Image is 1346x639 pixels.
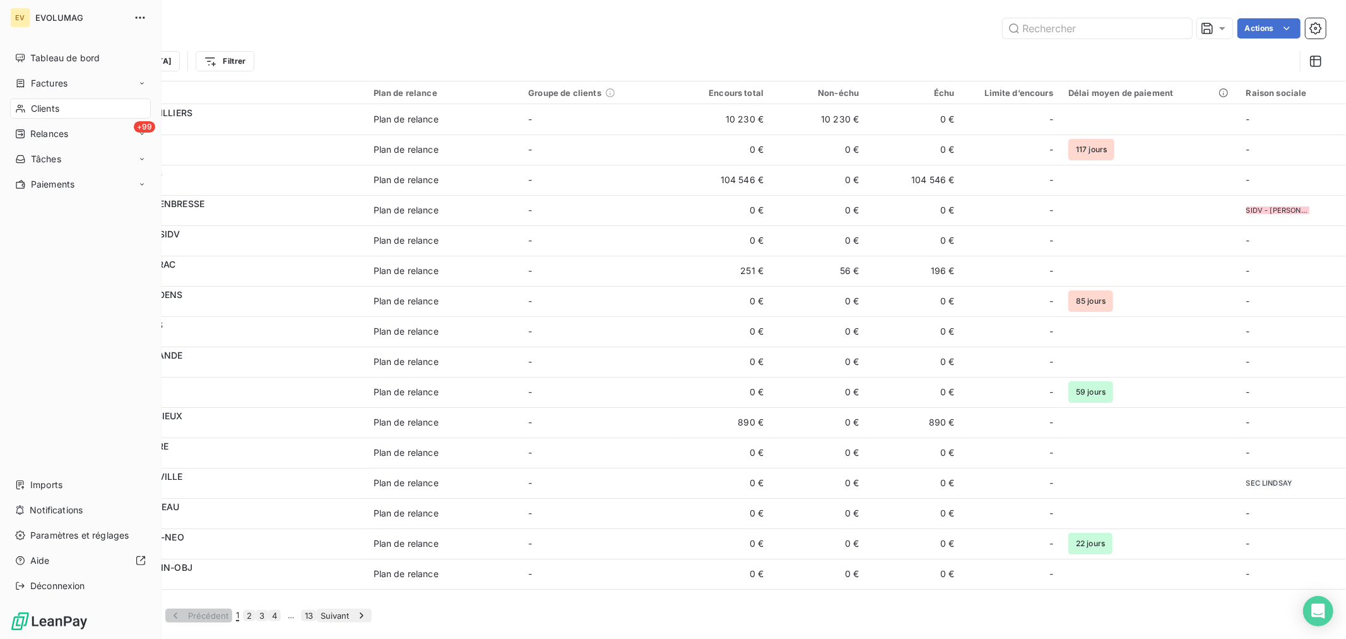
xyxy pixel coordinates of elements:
span: Paramètres et réglages [30,529,129,542]
td: 0 € [771,559,866,589]
span: - [528,477,532,488]
span: - [1049,416,1053,429]
span: 00012970 [87,241,358,253]
td: 0 € [866,225,962,256]
td: 0 € [866,286,962,316]
span: - [528,356,532,367]
button: Actions [1237,18,1301,39]
td: 0 € [676,589,771,619]
span: Tâches [31,153,61,165]
span: - [1049,204,1053,217]
span: 59 jours [1068,381,1113,403]
td: 0 € [676,498,771,529]
span: - [1049,568,1053,580]
a: Paramètres et réglages [10,525,151,546]
span: Tableau de bord [30,52,100,64]
span: - [528,568,532,579]
span: EVOLUMAG [35,13,126,23]
span: 00000642 [87,362,358,374]
div: Open Intercom Messenger [1303,596,1333,626]
td: 0 € [771,195,866,225]
span: - [1049,386,1053,398]
span: - [528,144,532,155]
span: 22 jours [1068,533,1113,554]
span: - [1246,538,1250,549]
span: - [1049,234,1053,247]
span: - [1246,326,1250,337]
a: Paiements [10,174,151,194]
input: Rechercher [1003,18,1192,39]
span: - [528,205,532,215]
td: 890 € [866,407,962,438]
button: 4 [268,610,281,621]
div: Plan de relance [374,88,514,98]
td: 0 € [866,498,962,529]
td: 0 € [771,468,866,498]
button: 13 [301,610,317,621]
td: 0 € [866,134,962,165]
td: 0 € [771,498,866,529]
td: 56 € [771,256,866,286]
div: Plan de relance [374,234,439,247]
div: Plan de relance [374,325,439,338]
span: 00013391 [87,180,358,193]
span: 85 jours [1068,290,1113,312]
span: - [528,114,532,124]
td: 0 € [676,529,771,559]
span: - [528,265,532,276]
a: +99Relances [10,124,151,144]
td: 0 € [866,559,962,589]
td: 0 € [676,347,771,377]
span: - [1049,265,1053,277]
div: Plan de relance [374,113,439,126]
span: - [528,174,532,185]
td: 0 € [771,347,866,377]
td: 0 € [771,286,866,316]
div: Plan de relance [374,568,439,580]
td: 196 € [866,256,962,286]
span: - [1049,537,1053,550]
span: - [528,447,532,458]
span: 00013549 [87,392,358,405]
div: Plan de relance [374,537,439,550]
span: 00013724 [87,119,358,132]
span: - [1049,477,1053,489]
a: Tableau de bord [10,48,151,68]
td: 104 546 € [866,165,962,195]
span: Imports [30,479,62,491]
div: EV [10,8,30,28]
span: 00013350 [87,150,358,162]
div: Délai moyen de paiement [1068,88,1231,98]
td: 0 € [771,165,866,195]
td: 0 € [676,316,771,347]
span: - [1246,296,1250,306]
span: - [1049,174,1053,186]
span: - [528,296,532,306]
td: 890 € [676,407,771,438]
span: Relances [30,128,68,140]
div: Plan de relance [374,143,439,156]
span: 00013328 [87,301,358,314]
span: - [1049,355,1053,368]
td: 0 € [676,377,771,407]
td: 0 € [676,195,771,225]
div: Non-échu [779,88,859,98]
td: 0 € [866,468,962,498]
td: 0 € [771,225,866,256]
td: 251 € [676,256,771,286]
button: Filtrer [196,51,254,71]
div: Plan de relance [374,355,439,368]
span: - [1049,507,1053,520]
span: +99 [134,121,155,133]
span: - [528,235,532,246]
span: - [1049,446,1053,459]
td: 10 230 € [771,104,866,134]
img: Logo LeanPay [10,611,88,631]
a: Tâches [10,149,151,169]
span: 1 [236,610,239,621]
span: - [1246,265,1250,276]
span: - [1049,325,1053,338]
button: 1 [232,609,243,622]
span: 00011665 [87,210,358,223]
td: 0 € [771,407,866,438]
